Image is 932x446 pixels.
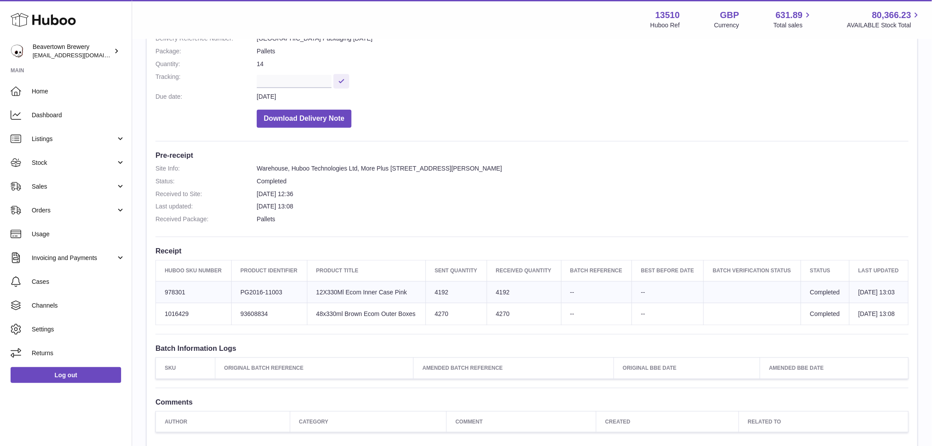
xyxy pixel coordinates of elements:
dd: Pallets [257,215,909,223]
td: -- [632,303,704,325]
span: Usage [32,230,125,238]
span: Stock [32,159,116,167]
span: Channels [32,301,125,310]
dd: Warehouse, Huboo Technologies Ltd, More Plus [STREET_ADDRESS][PERSON_NAME] [257,164,909,173]
th: Product Identifier [231,260,307,281]
th: SKU [156,358,215,379]
th: Status [801,260,850,281]
span: Dashboard [32,111,125,119]
dt: Package: [155,47,257,56]
td: 48x330ml Brown Ecom Outer Boxes [307,303,425,325]
span: Settings [32,325,125,334]
strong: GBP [720,9,739,21]
td: 93608834 [231,303,307,325]
td: 4270 [425,303,487,325]
th: Best Before Date [632,260,704,281]
dd: [DATE] 13:08 [257,202,909,211]
dt: Tracking: [155,73,257,88]
button: Download Delivery Note [257,110,351,128]
h3: Comments [155,397,909,407]
th: Amended BBE Date [760,358,909,379]
span: Cases [32,278,125,286]
dt: Received Package: [155,215,257,223]
td: [DATE] 13:03 [849,281,908,303]
th: Original Batch Reference [215,358,414,379]
td: Completed [801,281,850,303]
dt: Quantity: [155,60,257,68]
div: Currency [714,21,740,30]
td: -- [561,303,632,325]
dd: Pallets [257,47,909,56]
div: Beavertown Brewery [33,43,112,59]
span: Total sales [773,21,813,30]
th: Product title [307,260,425,281]
dd: [DATE] 12:36 [257,190,909,198]
h3: Pre-receipt [155,150,909,160]
td: 978301 [156,281,232,303]
td: 4270 [487,303,561,325]
td: 4192 [487,281,561,303]
dt: Last updated: [155,202,257,211]
td: -- [632,281,704,303]
th: Received Quantity [487,260,561,281]
img: aoife@beavertownbrewery.co.uk [11,45,24,58]
dt: Site Info: [155,164,257,173]
dt: Status: [155,177,257,186]
span: 631.89 [776,9,803,21]
th: Last updated [849,260,908,281]
span: Sales [32,182,116,191]
th: Author [156,411,290,432]
td: -- [561,281,632,303]
th: Related to [739,411,909,432]
h3: Receipt [155,246,909,256]
span: [EMAIL_ADDRESS][DOMAIN_NAME] [33,52,129,59]
th: Huboo SKU Number [156,260,232,281]
span: Orders [32,206,116,215]
a: 631.89 Total sales [773,9,813,30]
dd: Completed [257,177,909,186]
span: Invoicing and Payments [32,254,116,262]
span: AVAILABLE Stock Total [847,21,921,30]
td: PG2016-11003 [231,281,307,303]
th: Created [596,411,739,432]
strong: 13510 [655,9,680,21]
a: 80,366.23 AVAILABLE Stock Total [847,9,921,30]
th: Comment [447,411,596,432]
span: Listings [32,135,116,143]
div: Huboo Ref [651,21,680,30]
dd: 14 [257,60,909,68]
span: 80,366.23 [872,9,911,21]
span: Home [32,87,125,96]
h3: Batch Information Logs [155,343,909,353]
th: Amended Batch Reference [414,358,614,379]
td: Completed [801,303,850,325]
span: Returns [32,349,125,357]
th: Category [290,411,446,432]
dt: Received to Site: [155,190,257,198]
dd: [DATE] [257,93,909,101]
td: 1016429 [156,303,232,325]
th: Batch Reference [561,260,632,281]
th: Sent Quantity [425,260,487,281]
td: 4192 [425,281,487,303]
a: Log out [11,367,121,383]
th: Batch Verification Status [704,260,801,281]
td: 12X330Ml Ecom Inner Case Pink [307,281,425,303]
th: Original BBE Date [614,358,760,379]
dt: Due date: [155,93,257,101]
td: [DATE] 13:08 [849,303,908,325]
